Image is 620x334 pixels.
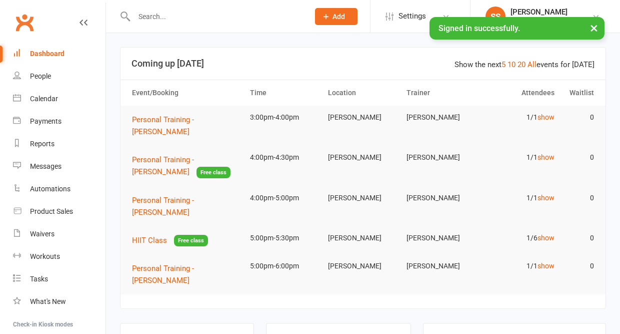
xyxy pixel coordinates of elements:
td: 1/1 [480,106,559,129]
a: Clubworx [12,10,37,35]
a: Payments [13,110,105,133]
button: HIIT ClassFree class [132,234,208,247]
h3: Coming up [DATE] [131,59,594,69]
td: 4:00pm-4:30pm [245,146,324,169]
div: Automations [30,185,70,193]
td: 0 [559,226,598,250]
span: Signed in successfully. [438,24,520,33]
a: Automations [13,178,105,200]
a: People [13,65,105,88]
a: show [537,262,554,270]
td: [PERSON_NAME] [402,226,480,250]
div: SS [485,7,505,27]
span: Add [332,13,345,21]
div: Reports [30,140,54,148]
td: 1/6 [480,226,559,250]
a: 20 [517,60,525,69]
div: Tasks [30,275,48,283]
td: [PERSON_NAME] [323,186,402,210]
td: [PERSON_NAME] [402,146,480,169]
a: Tasks [13,268,105,290]
span: Personal Training - [PERSON_NAME] [132,155,194,176]
a: What's New [13,290,105,313]
a: Workouts [13,245,105,268]
th: Trainer [402,80,480,106]
td: 1/1 [480,146,559,169]
button: Personal Training - [PERSON_NAME] [132,114,241,138]
div: Show the next events for [DATE] [454,59,594,71]
span: Free class [174,235,208,246]
div: Dashboard [30,50,64,58]
button: Add [315,8,357,25]
div: Bodyline Fitness [510,17,567,26]
th: Location [323,80,402,106]
div: Messages [30,162,61,170]
td: [PERSON_NAME] [323,254,402,278]
div: Payments [30,117,61,125]
span: Personal Training - [PERSON_NAME] [132,264,194,285]
span: Personal Training - [PERSON_NAME] [132,196,194,217]
td: [PERSON_NAME] [402,186,480,210]
td: 0 [559,106,598,129]
a: Dashboard [13,43,105,65]
div: Workouts [30,252,60,260]
td: [PERSON_NAME] [402,106,480,129]
td: 5:00pm-6:00pm [245,254,324,278]
span: Settings [398,5,426,28]
input: Search... [131,10,302,24]
td: 3:00pm-4:00pm [245,106,324,129]
a: show [537,153,554,161]
a: All [527,60,536,69]
a: Messages [13,155,105,178]
div: What's New [30,297,66,305]
td: 5:00pm-5:30pm [245,226,324,250]
a: 10 [507,60,515,69]
div: Calendar [30,95,58,103]
td: [PERSON_NAME] [323,226,402,250]
button: Personal Training - [PERSON_NAME] [132,262,241,286]
div: [PERSON_NAME] [510,8,567,17]
th: Waitlist [559,80,598,106]
th: Event/Booking [127,80,245,106]
span: HIIT Class [132,236,167,245]
td: [PERSON_NAME] [402,254,480,278]
td: 0 [559,146,598,169]
td: [PERSON_NAME] [323,146,402,169]
a: Product Sales [13,200,105,223]
a: show [537,194,554,202]
button: Personal Training - [PERSON_NAME]Free class [132,154,241,178]
a: 5 [501,60,505,69]
td: [PERSON_NAME] [323,106,402,129]
th: Attendees [480,80,559,106]
a: Reports [13,133,105,155]
span: Free class [196,167,230,178]
button: × [585,17,603,39]
button: Personal Training - [PERSON_NAME] [132,194,241,218]
td: 1/1 [480,186,559,210]
td: 0 [559,254,598,278]
div: People [30,72,51,80]
div: Waivers [30,230,54,238]
td: 1/1 [480,254,559,278]
a: show [537,113,554,121]
span: Personal Training - [PERSON_NAME] [132,115,194,136]
th: Time [245,80,324,106]
td: 0 [559,186,598,210]
a: Calendar [13,88,105,110]
td: 4:00pm-5:00pm [245,186,324,210]
a: show [537,234,554,242]
a: Waivers [13,223,105,245]
div: Product Sales [30,207,73,215]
